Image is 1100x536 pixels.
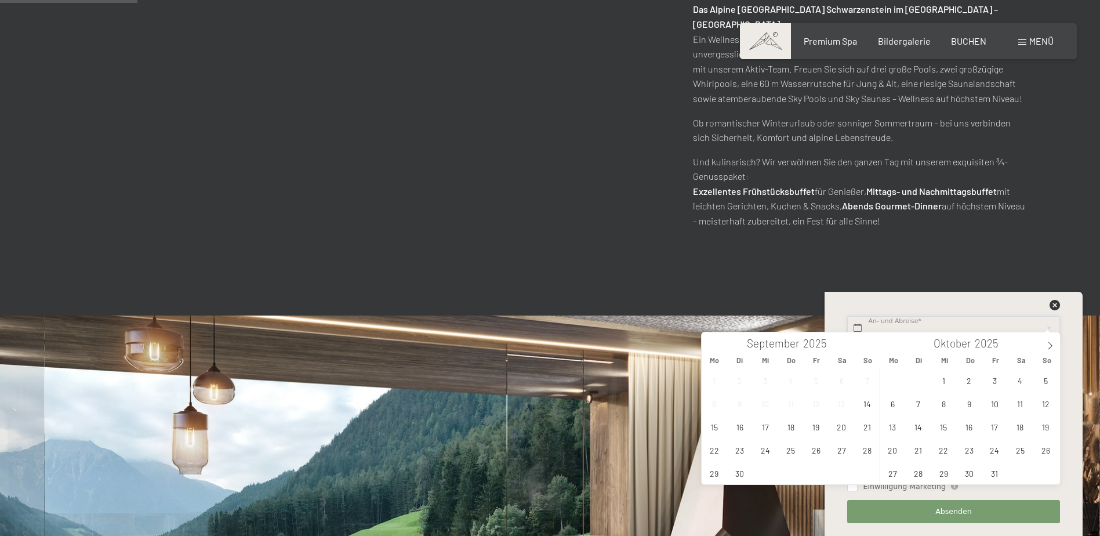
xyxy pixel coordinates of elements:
span: Oktober 30, 2025 [958,462,981,484]
span: September 22, 2025 [703,439,725,461]
span: So [1034,357,1059,364]
span: Oktober 4, 2025 [1009,369,1032,392]
button: Absenden [847,500,1059,524]
span: September 2, 2025 [728,369,751,392]
strong: Mittags- und Nachmittagsbuffet [866,186,997,197]
input: Year [971,336,1010,350]
span: Oktober 16, 2025 [958,415,981,438]
span: September 23, 2025 [728,439,751,461]
span: Fr [804,357,829,364]
span: Oktober 26, 2025 [1034,439,1057,461]
span: Oktober 21, 2025 [907,439,930,461]
span: Oktober 1, 2025 [932,369,955,392]
span: Oktober 13, 2025 [881,415,904,438]
span: September 12, 2025 [805,392,827,415]
strong: Das Alpine [GEOGRAPHIC_DATA] Schwarzenstein im [GEOGRAPHIC_DATA] – [GEOGRAPHIC_DATA]: [693,3,998,30]
a: Premium Spa [804,35,857,46]
span: Do [778,357,804,364]
span: September 5, 2025 [805,369,827,392]
a: BUCHEN [951,35,986,46]
span: Di [727,357,753,364]
span: September 17, 2025 [754,415,776,438]
p: Ein Wellnesshotel der Extraklasse, das keine Wünsche offen lässt. Hier erleben Sie unvergessliche... [693,2,1026,106]
span: Di [906,357,932,364]
p: Ob romantischer Winterurlaub oder sonniger Sommertraum – bei uns verbinden sich Sicherheit, Komfo... [693,115,1026,145]
span: Oktober 14, 2025 [907,415,930,438]
span: September 25, 2025 [779,439,802,461]
span: Oktober 28, 2025 [907,462,930,484]
strong: Exzellentes Frühstücksbuffet [693,186,815,197]
span: Oktober 31, 2025 [983,462,1006,484]
span: September 20, 2025 [830,415,853,438]
span: Oktober 17, 2025 [983,415,1006,438]
span: Oktober 7, 2025 [907,392,930,415]
span: September 7, 2025 [856,369,878,392]
span: September 18, 2025 [779,415,802,438]
span: Oktober 20, 2025 [881,439,904,461]
span: Mi [932,357,957,364]
span: Oktober 22, 2025 [932,439,955,461]
span: Oktober 27, 2025 [881,462,904,484]
span: Absenden [935,506,972,517]
span: Oktober 6, 2025 [881,392,904,415]
span: Oktober 11, 2025 [1009,392,1032,415]
span: September 30, 2025 [728,462,751,484]
span: Oktober 15, 2025 [932,415,955,438]
span: September 14, 2025 [856,392,878,415]
span: September 6, 2025 [830,369,853,392]
span: Fr [983,357,1008,364]
span: September 21, 2025 [856,415,878,438]
span: September 13, 2025 [830,392,853,415]
span: September 1, 2025 [703,369,725,392]
span: September 26, 2025 [805,439,827,461]
span: Sa [1008,357,1034,364]
span: Oktober 9, 2025 [958,392,981,415]
span: Oktober 10, 2025 [983,392,1006,415]
span: Oktober 12, 2025 [1034,392,1057,415]
span: Oktober 29, 2025 [932,462,955,484]
span: September 29, 2025 [703,462,725,484]
span: September 28, 2025 [856,439,878,461]
p: Und kulinarisch? Wir verwöhnen Sie den ganzen Tag mit unserem exquisiten ¾-Genusspaket: für Genie... [693,154,1026,229]
span: September 15, 2025 [703,415,725,438]
span: September 19, 2025 [805,415,827,438]
span: Mo [881,357,906,364]
input: Year [800,336,838,350]
span: September 27, 2025 [830,439,853,461]
span: Oktober [934,338,971,349]
span: Oktober 18, 2025 [1009,415,1032,438]
span: Oktober 5, 2025 [1034,369,1057,392]
span: Oktober 23, 2025 [958,439,981,461]
span: Menü [1029,35,1054,46]
span: Einwilligung Marketing [863,481,946,492]
span: September 16, 2025 [728,415,751,438]
span: Oktober 24, 2025 [983,439,1006,461]
span: September 8, 2025 [703,392,725,415]
span: Do [957,357,983,364]
span: September 11, 2025 [779,392,802,415]
span: Mi [753,357,778,364]
span: September 4, 2025 [779,369,802,392]
span: September 24, 2025 [754,439,776,461]
span: Oktober 2, 2025 [958,369,981,392]
span: September 9, 2025 [728,392,751,415]
a: Bildergalerie [878,35,931,46]
span: September 10, 2025 [754,392,776,415]
span: September [747,338,800,349]
strong: Abends Gourmet-Dinner [842,200,942,211]
span: So [855,357,880,364]
span: Oktober 19, 2025 [1034,415,1057,438]
span: Oktober 8, 2025 [932,392,955,415]
span: Mo [702,357,727,364]
span: Oktober 3, 2025 [983,369,1006,392]
span: Sa [829,357,855,364]
span: September 3, 2025 [754,369,776,392]
span: Oktober 25, 2025 [1009,439,1032,461]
